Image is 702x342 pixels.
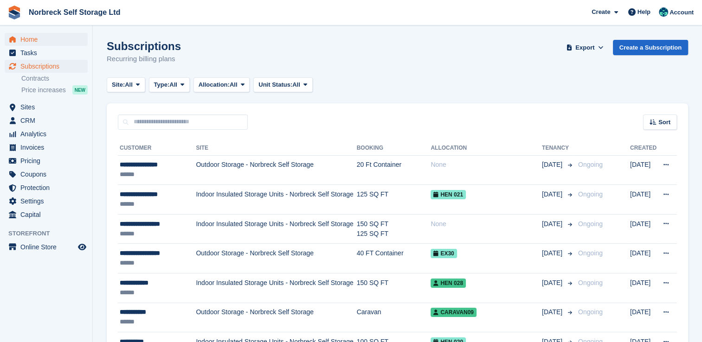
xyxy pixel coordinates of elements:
span: Ongoing [578,249,603,257]
span: Pricing [20,154,76,167]
img: stora-icon-8386f47178a22dfd0bd8f6a31ec36ba5ce8667c1dd55bd0f319d3a0aa187defe.svg [7,6,21,19]
a: menu [5,127,88,140]
span: Ongoing [578,279,603,286]
span: Create [592,7,610,17]
a: menu [5,101,88,114]
span: All [169,80,177,89]
a: menu [5,114,88,127]
td: 150 SQ FT [357,273,431,303]
span: Subscriptions [20,60,76,73]
span: Ongoing [578,190,603,198]
span: All [125,80,133,89]
span: Sites [20,101,76,114]
a: Norbreck Self Storage Ltd [25,5,124,20]
a: menu [5,168,88,181]
th: Site [196,141,356,156]
td: [DATE] [630,214,657,244]
span: Settings [20,195,76,208]
td: 125 SQ FT [357,185,431,215]
td: Indoor Insulated Storage Units - Norbreck Self Storage [196,273,356,303]
span: Ongoing [578,161,603,168]
span: Analytics [20,127,76,140]
span: [DATE] [542,160,564,170]
span: All [230,80,238,89]
span: Help [638,7,650,17]
a: menu [5,141,88,154]
button: Site: All [107,77,145,93]
span: Export [575,43,594,52]
a: menu [5,154,88,167]
span: CRM [20,114,76,127]
th: Booking [357,141,431,156]
a: menu [5,181,88,194]
div: None [431,160,542,170]
span: Unit Status: [258,80,292,89]
a: menu [5,195,88,208]
span: All [292,80,300,89]
span: [DATE] [542,307,564,317]
span: EX30 [431,249,457,258]
span: Price increases [21,86,66,95]
span: Invoices [20,141,76,154]
span: [DATE] [542,248,564,258]
span: [DATE] [542,278,564,288]
span: Ongoing [578,308,603,316]
td: Outdoor Storage - Norbreck Self Storage [196,303,356,332]
button: Unit Status: All [253,77,312,93]
td: 150 SQ FT 125 SQ FT [357,214,431,244]
a: menu [5,60,88,73]
th: Allocation [431,141,542,156]
a: Create a Subscription [613,40,688,55]
td: Caravan [357,303,431,332]
p: Recurring billing plans [107,54,181,64]
span: Capital [20,208,76,221]
a: menu [5,46,88,59]
td: [DATE] [630,273,657,303]
td: Outdoor Storage - Norbreck Self Storage [196,155,356,185]
span: HEN 021 [431,190,466,199]
button: Export [565,40,605,55]
span: Account [670,8,694,17]
td: Outdoor Storage - Norbreck Self Storage [196,244,356,273]
a: menu [5,241,88,253]
span: Site: [112,80,125,89]
span: Storefront [8,229,92,238]
th: Customer [118,141,196,156]
span: Allocation: [199,80,230,89]
a: menu [5,208,88,221]
th: Tenancy [542,141,574,156]
span: [DATE] [542,190,564,199]
span: Type: [154,80,170,89]
span: Online Store [20,241,76,253]
h1: Subscriptions [107,40,181,52]
td: Indoor Insulated Storage Units - Norbreck Self Storage [196,214,356,244]
span: Coupons [20,168,76,181]
td: [DATE] [630,244,657,273]
div: NEW [72,85,88,95]
td: 40 FT Container [357,244,431,273]
button: Allocation: All [193,77,250,93]
td: [DATE] [630,155,657,185]
td: Indoor Insulated Storage Units - Norbreck Self Storage [196,185,356,215]
td: [DATE] [630,185,657,215]
img: Sally King [659,7,668,17]
button: Type: All [149,77,190,93]
span: Protection [20,181,76,194]
a: Contracts [21,74,88,83]
span: Ongoing [578,220,603,228]
span: Home [20,33,76,46]
th: Created [630,141,657,156]
a: menu [5,33,88,46]
a: Price increases NEW [21,85,88,95]
a: Preview store [77,241,88,253]
span: Tasks [20,46,76,59]
span: HEN 028 [431,279,466,288]
span: [DATE] [542,219,564,229]
span: Caravan09 [431,308,477,317]
span: Sort [658,118,670,127]
td: 20 Ft Container [357,155,431,185]
div: None [431,219,542,229]
td: [DATE] [630,303,657,332]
